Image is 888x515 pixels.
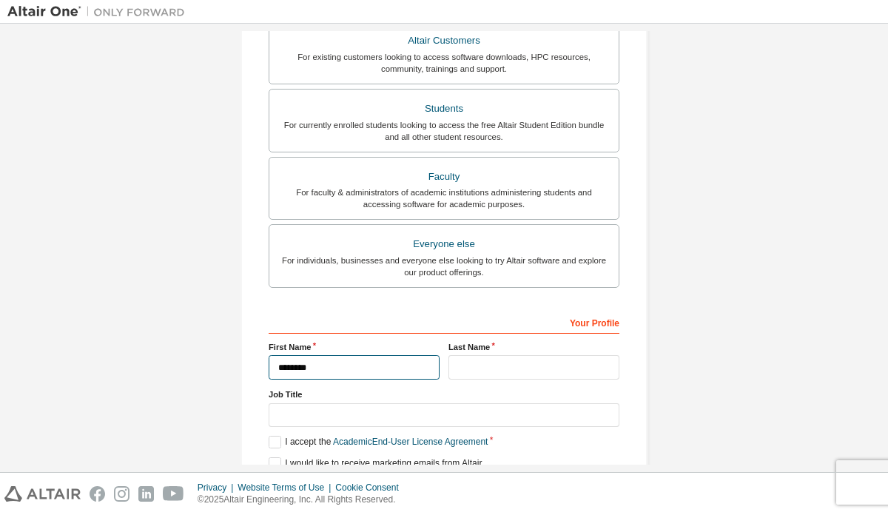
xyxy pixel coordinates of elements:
[238,482,335,494] div: Website Terms of Use
[278,166,610,187] div: Faculty
[278,186,610,210] div: For faculty & administrators of academic institutions administering students and accessing softwa...
[269,310,619,334] div: Your Profile
[198,494,408,506] p: © 2025 Altair Engineering, Inc. All Rights Reserved.
[278,255,610,278] div: For individuals, businesses and everyone else looking to try Altair software and explore our prod...
[278,98,610,119] div: Students
[4,486,81,502] img: altair_logo.svg
[278,30,610,51] div: Altair Customers
[163,486,184,502] img: youtube.svg
[138,486,154,502] img: linkedin.svg
[278,51,610,75] div: For existing customers looking to access software downloads, HPC resources, community, trainings ...
[448,341,619,353] label: Last Name
[269,341,440,353] label: First Name
[114,486,129,502] img: instagram.svg
[335,482,407,494] div: Cookie Consent
[278,119,610,143] div: For currently enrolled students looking to access the free Altair Student Edition bundle and all ...
[269,388,619,400] label: Job Title
[198,482,238,494] div: Privacy
[7,4,192,19] img: Altair One
[269,436,488,448] label: I accept the
[269,457,482,470] label: I would like to receive marketing emails from Altair
[90,486,105,502] img: facebook.svg
[333,437,488,447] a: Academic End-User License Agreement
[278,234,610,255] div: Everyone else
